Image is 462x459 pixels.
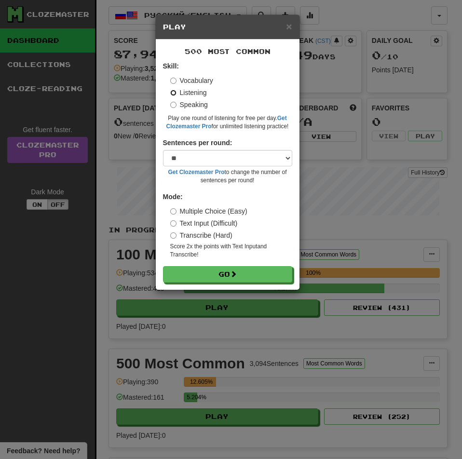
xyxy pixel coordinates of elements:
[163,266,292,283] button: Go
[170,88,207,97] label: Listening
[170,76,213,85] label: Vocabulary
[170,206,247,216] label: Multiple Choice (Easy)
[286,21,292,31] button: Close
[163,168,292,185] small: to change the number of sentences per round!
[185,47,271,55] span: 500 Most Common
[170,232,177,239] input: Transcribe (Hard)
[170,243,292,259] small: Score 2x the points with Text Input and Transcribe !
[170,78,177,84] input: Vocabulary
[163,138,232,148] label: Sentences per round:
[170,220,177,227] input: Text Input (Difficult)
[168,169,225,175] a: Get Clozemaster Pro
[163,193,183,201] strong: Mode:
[286,21,292,32] span: ×
[163,22,292,32] h5: Play
[170,208,177,215] input: Multiple Choice (Easy)
[163,114,292,131] small: Play one round of listening for free per day. for unlimited listening practice!
[163,62,179,70] strong: Skill:
[170,90,177,96] input: Listening
[170,102,177,108] input: Speaking
[170,218,238,228] label: Text Input (Difficult)
[170,230,232,240] label: Transcribe (Hard)
[170,100,208,109] label: Speaking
